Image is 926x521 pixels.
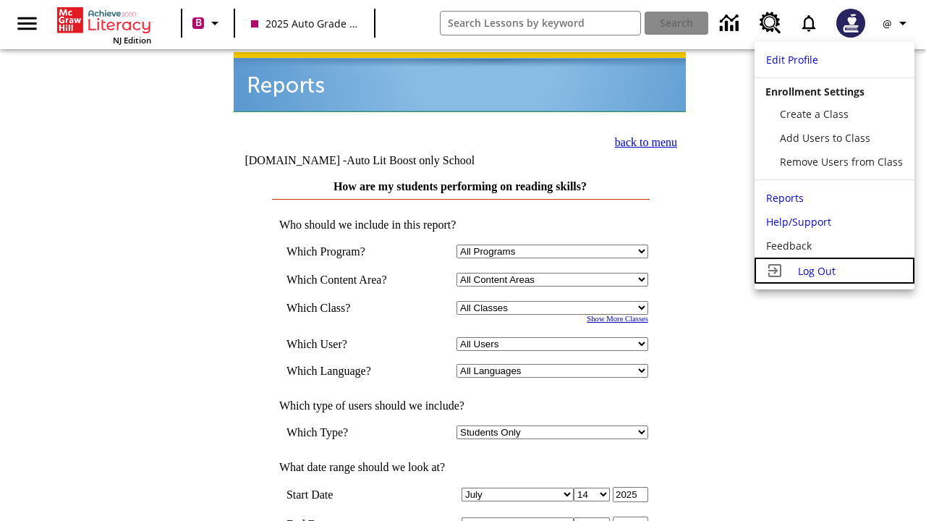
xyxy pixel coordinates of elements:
[780,131,870,145] span: Add Users to Class
[780,107,849,121] span: Create a Class
[766,191,804,205] span: Reports
[765,85,865,98] span: Enrollment Settings
[780,155,903,169] span: Remove Users from Class
[766,53,818,67] span: Edit Profile
[766,215,831,229] span: Help/Support
[798,264,836,278] span: Log Out
[766,239,812,253] span: Feedback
